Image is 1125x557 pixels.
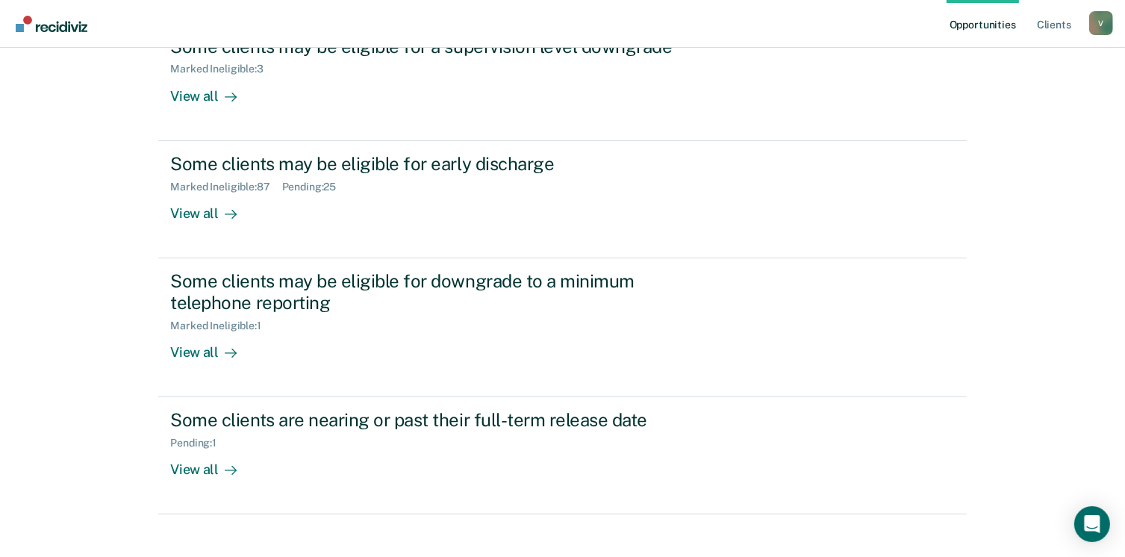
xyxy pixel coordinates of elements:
div: Marked Ineligible : 3 [170,63,275,75]
a: Some clients are nearing or past their full-term release datePending:1View all [158,397,966,514]
img: Recidiviz [16,16,87,32]
div: Some clients are nearing or past their full-term release date [170,409,694,431]
div: View all [170,193,254,222]
div: Open Intercom Messenger [1074,506,1110,542]
div: V [1089,11,1113,35]
div: Marked Ineligible : 1 [170,320,272,332]
div: Some clients may be eligible for downgrade to a minimum telephone reporting [170,270,694,314]
div: Some clients may be eligible for early discharge [170,153,694,175]
a: Some clients may be eligible for early dischargeMarked Ineligible:87Pending:25View all [158,141,966,258]
div: View all [170,75,254,105]
div: Marked Ineligible : 87 [170,181,281,193]
div: View all [170,449,254,479]
div: View all [170,332,254,361]
button: Profile dropdown button [1089,11,1113,35]
a: Some clients may be eligible for downgrade to a minimum telephone reportingMarked Ineligible:1Vie... [158,258,966,397]
a: Some clients may be eligible for a supervision level downgradeMarked Ineligible:3View all [158,23,966,141]
div: Pending : 25 [282,181,349,193]
div: Pending : 1 [170,437,228,449]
